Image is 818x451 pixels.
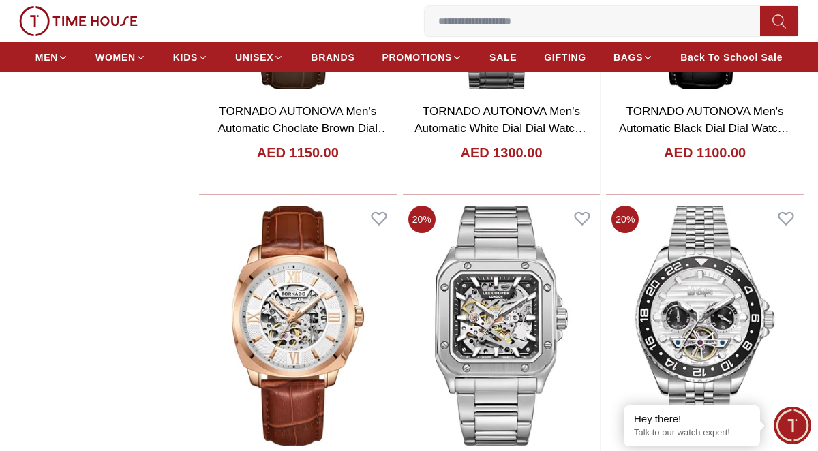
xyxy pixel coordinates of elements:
a: WOMEN [95,45,146,69]
span: MEN [35,50,58,64]
span: PROMOTIONS [382,50,452,64]
a: KIDS [173,45,208,69]
a: BRANDS [311,45,354,69]
span: SALE [489,50,517,64]
a: Back To School Sale [680,45,783,69]
span: WOMEN [95,50,136,64]
span: Back To School Sale [680,50,783,64]
a: TORNADO AUTONOVA Men's Automatic Choclate Brown Dial Watch - T7316-XLDD [218,105,389,153]
img: ... [19,6,138,36]
a: PROMOTIONS [382,45,462,69]
span: KIDS [173,50,198,64]
a: TORNADO AUTONOVA Men's Automatic Black Dial Dial Watch - T7316-SLBB [619,105,791,153]
span: GIFTING [544,50,586,64]
div: Hey there! [634,412,750,426]
span: BRANDS [311,50,354,64]
span: 20 % [611,206,639,233]
h4: AED 1300.00 [460,143,542,162]
h4: AED 1100.00 [664,143,746,162]
a: TORNADO AUTONOVA Men's Automatic White Dial Dial Watch - T7316-XBXW [414,105,588,153]
a: SALE [489,45,517,69]
h4: AED 1150.00 [257,143,339,162]
a: MEN [35,45,68,69]
a: GIFTING [544,45,586,69]
span: UNISEX [235,50,273,64]
img: Lee Cooper Men's Automatic Black Dial Watch - LC08198.350 [403,200,601,451]
img: Lee Cooper Men's Automatic Silver Dial Watch - LC08192.330 [606,200,804,451]
a: BAGS [613,45,653,69]
a: UNISEX [235,45,284,69]
div: Chat Widget [774,407,811,444]
img: TORNADO AUTONOVA Men's Automatic White Dial Dial Watch - T7316-RLDW [199,200,397,451]
span: 20 % [408,206,436,233]
span: BAGS [613,50,643,64]
p: Talk to our watch expert! [634,427,750,439]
